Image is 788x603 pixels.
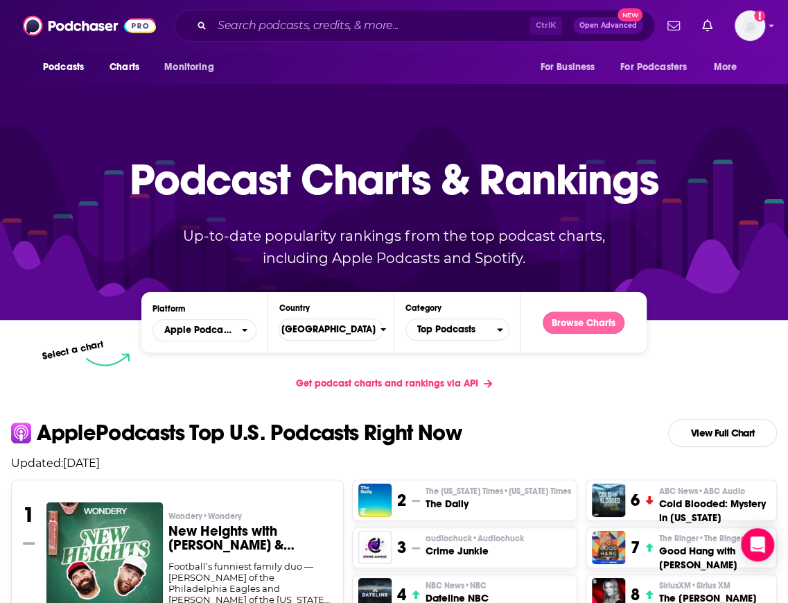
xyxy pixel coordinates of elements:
span: The [US_STATE] Times [426,486,571,497]
button: Open AdvancedNew [573,17,643,34]
p: Podcast Charts & Rankings [130,134,658,224]
span: Ctrl K [529,17,562,35]
p: Up-to-date popularity rankings from the top podcast charts, including Apple Podcasts and Spotify. [156,225,633,269]
span: Podcasts [43,58,84,77]
button: open menu [611,54,707,80]
span: • Wondery [202,511,242,521]
a: View Full Chart [668,419,777,447]
button: Show profile menu [735,10,765,41]
a: The Ringer•The RingerGood Hang with [PERSON_NAME] [659,533,771,572]
p: NBC News • NBC [426,580,489,591]
span: NBC News [426,580,487,591]
img: Crime Junkie [358,531,392,564]
button: Categories [405,319,509,341]
img: select arrow [86,353,130,366]
h3: The Daily [426,497,571,511]
span: audiochuck [426,533,524,544]
span: • Sirius XM [691,581,730,591]
p: Apple Podcasts Top U.S. Podcasts Right Now [37,422,462,444]
a: Wondery•WonderyNew Heights with [PERSON_NAME] & [PERSON_NAME] [168,511,333,561]
div: Search podcasts, credits, & more... [174,10,655,42]
svg: Add a profile image [754,10,765,22]
span: ABC News [659,486,745,497]
h3: 7 [631,537,640,558]
span: New [618,8,642,22]
button: open menu [155,54,231,80]
p: The New York Times • New York Times [426,486,571,497]
span: [GEOGRAPHIC_DATA] [270,318,380,341]
h3: Cold Blooded: Mystery in [US_STATE] [659,497,771,525]
h3: Crime Junkie [426,544,524,558]
a: The [US_STATE] Times•[US_STATE] TimesThe Daily [426,486,571,511]
img: Good Hang with Amy Poehler [592,531,625,564]
img: The Daily [358,484,392,517]
span: • ABC Audio [698,486,745,496]
button: Countries [279,319,383,341]
a: Show notifications dropdown [662,14,685,37]
img: apple Icon [11,423,31,443]
span: Top Podcasts [406,318,497,341]
span: Monitoring [164,58,213,77]
p: Wondery • Wondery [168,511,333,522]
span: The Ringer [659,533,744,544]
button: open menu [33,54,102,80]
a: ABC News•ABC AudioCold Blooded: Mystery in [US_STATE] [659,486,771,525]
div: Open Intercom Messenger [741,528,774,561]
button: open menu [704,54,755,80]
h2: Platforms [152,319,256,341]
span: • NBC [464,581,487,591]
a: audiochuck•AudiochuckCrime Junkie [426,533,524,558]
span: Apple Podcasts [164,325,234,335]
p: The Ringer • The Ringer [659,533,771,544]
a: Charts [100,54,148,80]
img: User Profile [735,10,765,41]
p: audiochuck • Audiochuck [426,533,524,544]
p: Select a chart [42,338,105,362]
h3: 6 [631,490,640,511]
h3: 2 [397,490,406,511]
input: Search podcasts, credits, & more... [212,15,529,37]
span: SiriusXM [659,580,730,591]
span: Charts [110,58,139,77]
h3: Good Hang with [PERSON_NAME] [659,544,771,572]
span: Get podcast charts and rankings via API [296,377,478,389]
span: • The Ringer [699,534,744,543]
a: Get podcast charts and rankings via API [285,366,503,400]
span: • Audiochuck [472,534,524,543]
p: SiriusXM • Sirius XM [659,580,771,591]
h3: 3 [397,537,406,558]
p: ABC News • ABC Audio [659,486,771,497]
h3: 1 [23,502,35,527]
button: open menu [152,319,256,341]
span: Logged in as evankrask [735,10,765,41]
span: For Podcasters [620,58,687,77]
span: Wondery [168,511,242,522]
a: Show notifications dropdown [697,14,718,37]
img: Podchaser - Follow, Share and Rate Podcasts [23,12,156,39]
span: For Business [540,58,595,77]
span: More [714,58,737,77]
button: open menu [530,54,612,80]
span: • [US_STATE] Times [503,486,571,496]
button: Browse Charts [543,312,624,334]
img: Cold Blooded: Mystery in Alaska [592,484,625,517]
h3: New Heights with [PERSON_NAME] & [PERSON_NAME] [168,525,333,552]
span: Open Advanced [579,22,637,29]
